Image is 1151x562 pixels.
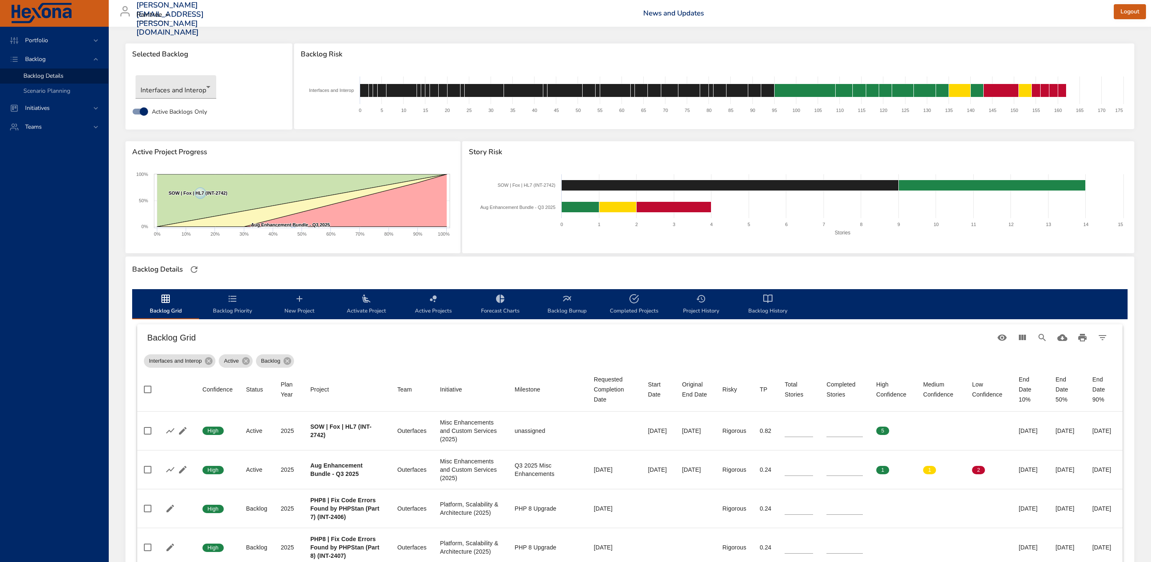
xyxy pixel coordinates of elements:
[281,465,297,474] div: 2025
[445,108,450,113] text: 20
[515,384,581,394] span: Milestone
[240,231,249,236] text: 30%
[835,230,850,236] text: Stories
[136,75,216,99] div: Interfaces and Interop
[413,231,422,236] text: 90%
[152,107,207,116] span: Active Backlogs Only
[971,222,976,227] text: 11
[760,427,771,435] div: 0.82
[246,504,267,513] div: Backlog
[355,231,364,236] text: 70%
[1019,504,1042,513] div: [DATE]
[728,108,733,113] text: 85
[722,543,746,552] div: Rigorous
[793,108,800,113] text: 100
[202,427,224,435] span: High
[1114,4,1146,20] button: Logout
[176,463,189,476] button: Edit Project Details
[1019,427,1042,435] div: [DATE]
[515,427,581,435] div: unassigned
[682,379,709,399] div: Sort
[301,50,1128,58] span: Backlog Risk
[876,379,910,399] div: High Confidence
[945,108,953,113] text: 135
[826,379,863,399] span: Completed Stories
[901,108,909,113] text: 125
[648,465,669,474] div: [DATE]
[739,294,796,316] span: Backlog History
[880,108,887,113] text: 120
[1019,465,1042,474] div: [DATE]
[310,497,379,520] b: PHP8 | Fix Code Errors Found by PHPStan (Part 7) (INT-2406)
[438,231,450,236] text: 100%
[469,148,1128,156] span: Story Risk
[972,466,985,474] span: 2
[1056,504,1079,513] div: [DATE]
[682,427,709,435] div: [DATE]
[176,425,189,437] button: Edit Project Details
[876,379,910,399] div: Sort
[648,379,669,399] div: Start Date
[992,328,1012,348] button: Standard Views
[823,222,825,227] text: 7
[338,294,395,316] span: Activate Project
[246,543,267,552] div: Backlog
[606,294,662,316] span: Completed Projects
[397,384,412,394] div: Sort
[397,427,427,435] div: Outerfaces
[204,294,261,316] span: Backlog Priority
[281,427,297,435] div: 2025
[310,536,379,559] b: PHP8 | Fix Code Errors Found by PHPStan (Part 8) (INT-2407)
[597,108,602,113] text: 55
[269,231,278,236] text: 40%
[188,263,200,276] button: Refresh Page
[923,466,936,474] span: 1
[381,108,383,113] text: 5
[860,222,862,227] text: 8
[532,108,537,113] text: 40
[685,108,690,113] text: 75
[141,224,148,229] text: 0%
[760,504,771,513] div: 0.24
[359,108,361,113] text: 0
[397,543,427,552] div: Outerfaces
[1032,108,1040,113] text: 155
[202,384,233,394] span: Confidence
[1056,543,1079,552] div: [DATE]
[515,543,581,552] div: PHP 8 Upgrade
[281,379,297,399] span: Plan Year
[440,418,501,443] div: Misc Enhancements and Custom Services (2025)
[281,543,297,552] div: 2025
[144,357,207,365] span: Interfaces and Interop
[281,379,297,399] div: Sort
[972,379,1005,399] div: Sort
[246,427,267,435] div: Active
[136,8,172,22] div: Raintree
[898,222,900,227] text: 9
[164,541,176,554] button: Edit Project Details
[1052,328,1072,348] button: Download CSV
[785,379,813,399] span: Total Stories
[710,222,713,227] text: 4
[554,108,559,113] text: 45
[130,263,185,276] div: Backlog Details
[598,222,600,227] text: 1
[136,1,204,37] h3: [PERSON_NAME][EMAIL_ADDRESS][PERSON_NAME][DOMAIN_NAME]
[750,108,755,113] text: 90
[1056,465,1079,474] div: [DATE]
[515,504,581,513] div: PHP 8 Upgrade
[1083,222,1088,227] text: 14
[498,183,555,188] text: SOW | Fox | HL7 (INT-2742)
[722,504,746,513] div: Rigorous
[560,222,563,227] text: 0
[1072,328,1092,348] button: Print
[1019,374,1042,404] div: End Date 10%
[967,108,975,113] text: 140
[594,543,635,552] div: [DATE]
[23,72,64,80] span: Backlog Details
[594,465,635,474] div: [DATE]
[673,294,729,316] span: Project History
[397,384,412,394] div: Team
